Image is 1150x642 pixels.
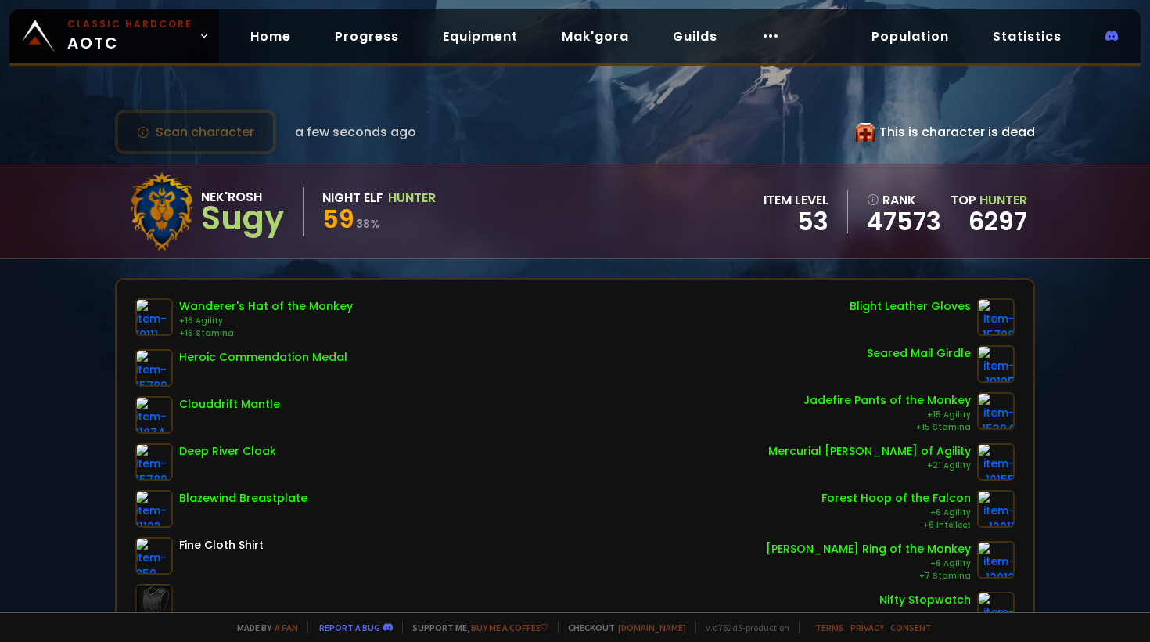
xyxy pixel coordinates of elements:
a: [DOMAIN_NAME] [618,622,686,633]
img: item-15799 [135,349,173,387]
span: AOTC [67,17,192,55]
div: Wanderer's Hat of the Monkey [179,298,353,315]
img: item-10111 [135,298,173,336]
a: Progress [322,20,411,52]
a: Privacy [850,622,884,633]
small: Classic Hardcore [67,17,192,31]
a: Mak'gora [549,20,641,52]
div: +6 Agility [821,507,971,519]
span: Hunter [979,191,1027,209]
a: Home [238,20,304,52]
img: item-12011 [977,490,1015,528]
div: +6 Agility [766,557,971,570]
button: Scan character [115,110,276,154]
div: Heroic Commendation Medal [179,349,347,366]
div: Deep River Cloak [179,443,276,460]
div: Blazewind Breastplate [179,490,307,507]
div: +21 Agility [768,460,971,472]
img: item-15789 [135,443,173,481]
div: Jadefire Pants of the Monkey [803,392,971,409]
div: +15 Agility [803,409,971,421]
div: 53 [764,210,828,233]
img: item-12012 [977,541,1015,579]
span: a few seconds ago [295,122,416,142]
div: item level [764,190,828,210]
div: +15 Stamina [803,421,971,434]
span: Checkout [558,622,686,633]
span: v. d752d5 - production [695,622,789,633]
div: Clouddrift Mantle [179,396,280,413]
div: Fine Cloth Shirt [179,537,264,554]
img: item-15708 [977,298,1015,336]
div: Mercurial [PERSON_NAME] of Agility [768,443,971,460]
span: Made by [228,622,298,633]
a: Buy me a coffee [471,622,548,633]
div: Nifty Stopwatch [879,592,971,608]
a: 6297 [969,204,1027,239]
a: Equipment [430,20,530,52]
a: Population [859,20,961,52]
div: +6 Intellect [821,519,971,532]
img: item-10155 [977,443,1015,481]
div: Forest Hoop of the Falcon [821,490,971,507]
a: a fan [275,622,298,633]
div: Nek'Rosh [201,187,284,207]
div: +16 Stamina [179,327,353,340]
a: 47573 [867,210,941,233]
a: Terms [815,622,844,633]
img: item-11193 [135,490,173,528]
div: Hunter [388,188,436,207]
span: Support me, [402,622,548,633]
div: +16 Agility [179,315,353,327]
a: Guilds [660,20,730,52]
img: item-2820 [977,592,1015,629]
a: Statistics [980,20,1074,52]
a: Consent [890,622,932,633]
div: Blight Leather Gloves [850,298,971,315]
a: Report a bug [319,622,380,633]
img: item-19125 [977,345,1015,383]
small: 38 % [356,216,380,232]
span: 59 [322,201,354,236]
div: Seared Mail Girdle [867,345,971,362]
a: Classic HardcoreAOTC [9,9,219,63]
img: item-15394 [977,392,1015,430]
div: [PERSON_NAME] Ring of the Monkey [766,541,971,557]
div: +7 Stamina [766,570,971,582]
div: This is character is dead [856,122,1035,142]
div: Top [951,190,1027,210]
img: item-859 [135,537,173,575]
img: item-11874 [135,396,173,434]
div: Sugy [201,207,284,230]
div: Night Elf [322,188,383,207]
div: rank [867,190,941,210]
